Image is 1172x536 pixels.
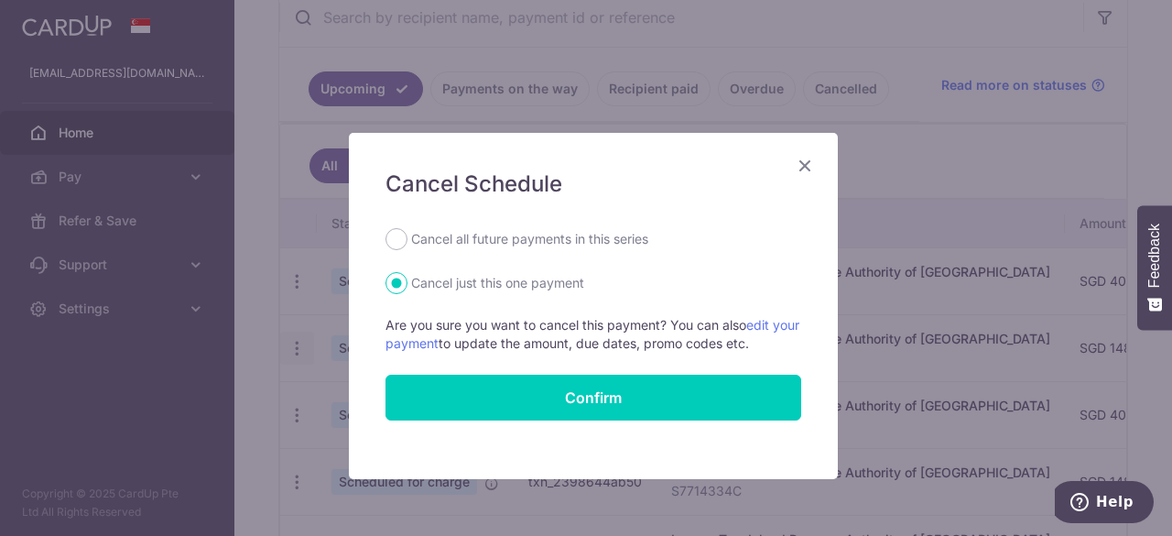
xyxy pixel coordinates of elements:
[794,155,816,177] button: Close
[411,272,584,294] label: Cancel just this one payment
[385,170,801,199] h5: Cancel Schedule
[385,375,801,421] button: Confirm
[385,316,801,353] p: Are you sure you want to cancel this payment? You can also to update the amount, due dates, promo...
[411,228,648,250] label: Cancel all future payments in this series
[1055,481,1154,527] iframe: Opens a widget where you can find more information
[1137,205,1172,330] button: Feedback - Show survey
[1146,224,1163,288] span: Feedback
